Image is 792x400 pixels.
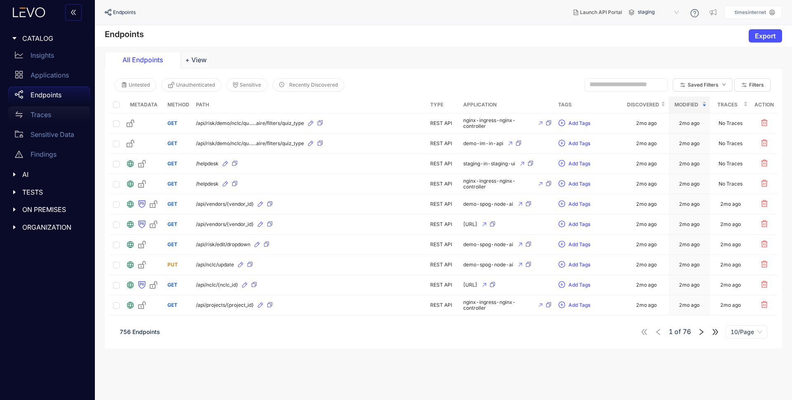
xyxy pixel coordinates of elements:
span: plus-circle [559,200,565,208]
button: plus-circleAdd Tags [558,177,591,191]
p: timesinternet [735,9,766,15]
span: demo-spog-node-ai [463,262,513,268]
span: right [698,328,705,336]
span: GET [167,241,177,247]
span: Saved Filters [688,82,719,88]
span: /api/risk/demo/nclc/qu......aire/filters/quiz_type [196,141,304,146]
span: plus-circle [559,281,565,289]
span: /helpdesk [196,161,219,167]
div: AI [5,166,90,183]
span: Add Tags [568,161,590,167]
div: 2mo ago [679,221,700,227]
span: GET [167,302,177,308]
div: 2mo ago [636,242,657,247]
button: Unauthenticated [161,78,222,92]
a: Findings [8,146,90,166]
div: REST API [430,221,457,227]
span: nginx-ingress-nginx-controller [463,299,534,311]
th: Type [427,96,460,113]
span: 756 Endpoints [120,328,160,335]
div: REST API [430,120,457,126]
th: Action [751,96,777,113]
span: down [722,82,726,87]
span: /helpdesk [196,181,219,187]
span: GET [167,140,177,146]
span: staging [638,6,681,19]
span: /api/vendors/{vendor_id} [196,221,254,227]
span: Sensitive [240,82,261,88]
button: plus-circleAdd Tags [558,198,591,211]
span: plus-circle [559,221,565,228]
div: 2mo ago [679,262,700,268]
span: /api/nclc/{nclc_id} [196,282,238,288]
span: Add Tags [568,141,590,146]
span: swap [15,111,23,119]
span: caret-right [12,172,17,177]
div: All Endpoints [112,56,174,64]
span: /api/risk/demo/nclc/qu......aire/filters/quiz_type [196,120,304,126]
span: double-right [712,328,719,336]
button: clock-circleRecently Discovered [273,78,344,92]
span: Untested [129,82,150,88]
span: plus-circle [559,160,565,167]
button: Filters [734,78,771,92]
span: CATALOG [22,35,83,42]
span: plus-circle [559,120,565,127]
th: Path [193,96,427,113]
span: GET [167,120,177,126]
div: REST API [430,302,457,308]
span: Add Tags [568,181,590,187]
span: GET [167,181,177,187]
span: Add Tags [568,120,590,126]
div: 2mo ago [636,302,657,308]
div: 2mo ago [636,262,657,268]
span: GET [167,201,177,207]
span: 76 [683,328,691,335]
span: Unauthenticated [176,82,215,88]
span: Modified [672,100,700,109]
div: REST API [430,181,457,187]
span: AI [22,171,83,178]
span: /api/nclc/update [196,262,234,268]
div: REST API [430,161,457,167]
span: demo-spog-node-ai [463,201,513,207]
div: REST API [430,201,457,207]
span: plus-circle [559,140,565,147]
span: of [669,328,691,335]
button: plus-circleAdd Tags [558,137,591,150]
div: 2mo ago [720,302,741,308]
a: Traces [8,106,90,126]
span: /api/risk/edit/dropdown [196,242,250,247]
div: 2mo ago [636,141,657,146]
div: 2mo ago [679,302,700,308]
button: Saved Filtersdown [673,78,733,92]
span: ORGANIZATION [22,224,83,231]
div: 2mo ago [720,201,741,207]
button: Launch API Portal [567,6,629,19]
div: 2mo ago [720,262,741,268]
p: Insights [31,52,54,59]
p: Findings [31,151,57,158]
span: caret-right [12,189,17,195]
div: REST API [430,242,457,247]
span: staging-in-staging-ui [463,161,515,167]
div: 2mo ago [679,161,700,167]
p: Endpoints [31,91,61,99]
span: Add Tags [568,221,590,227]
th: Traces [710,96,751,113]
button: Add tab [181,52,210,68]
span: 1 [669,328,673,335]
div: 2mo ago [679,201,700,207]
div: No Traces [719,161,742,167]
div: 2mo ago [679,181,700,187]
span: Add Tags [568,302,590,308]
div: 2mo ago [720,242,741,247]
span: Launch API Portal [580,9,622,15]
th: Method [164,96,193,113]
button: double-left [65,4,82,21]
span: Add Tags [568,242,590,247]
div: 2mo ago [636,282,657,288]
span: /api/vendors/{vendor_id} [196,201,254,207]
div: CATALOG [5,30,90,47]
span: Filters [749,82,764,88]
